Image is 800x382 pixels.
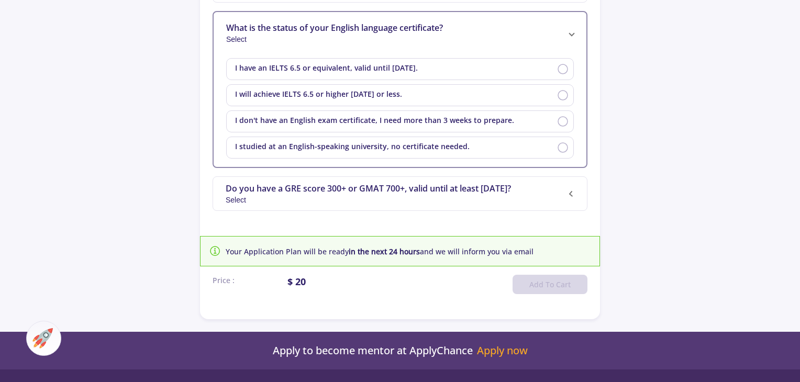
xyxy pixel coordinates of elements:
[287,275,438,289] div: $ 20
[226,34,443,45] span: Select
[235,63,418,73] span: I have an IELTS 6.5 or equivalent, valid until [DATE].
[213,181,587,206] mat-expansion-panel-header: Do you have a GRE score 300+ or GMAT 700+, valid until at least [DATE]?Select
[226,21,443,34] span: What is the status of your English language certificate?
[226,246,534,257] span: Your Application Plan will be ready and we will inform you via email
[513,275,587,294] button: Add To Cart
[226,195,511,206] span: Select
[477,344,528,357] a: Apply now
[349,246,420,256] b: in the next 24 hours
[214,16,586,50] mat-expansion-panel-header: What is the status of your English language certificate?Select
[213,275,287,289] div: Price :
[32,328,53,349] img: ac-market
[235,115,514,125] span: I don't have an English exam certificate, I need more than 3 weeks to prepare.
[235,141,470,151] span: I studied at an English-speaking university, no certificate needed.
[226,182,511,195] span: Do you have a GRE score 300+ or GMAT 700+, valid until at least [DATE]?
[235,89,402,99] span: I will achieve IELTS 6.5 or higher [DATE] or less.
[214,54,586,167] div: What is the status of your English language certificate?Select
